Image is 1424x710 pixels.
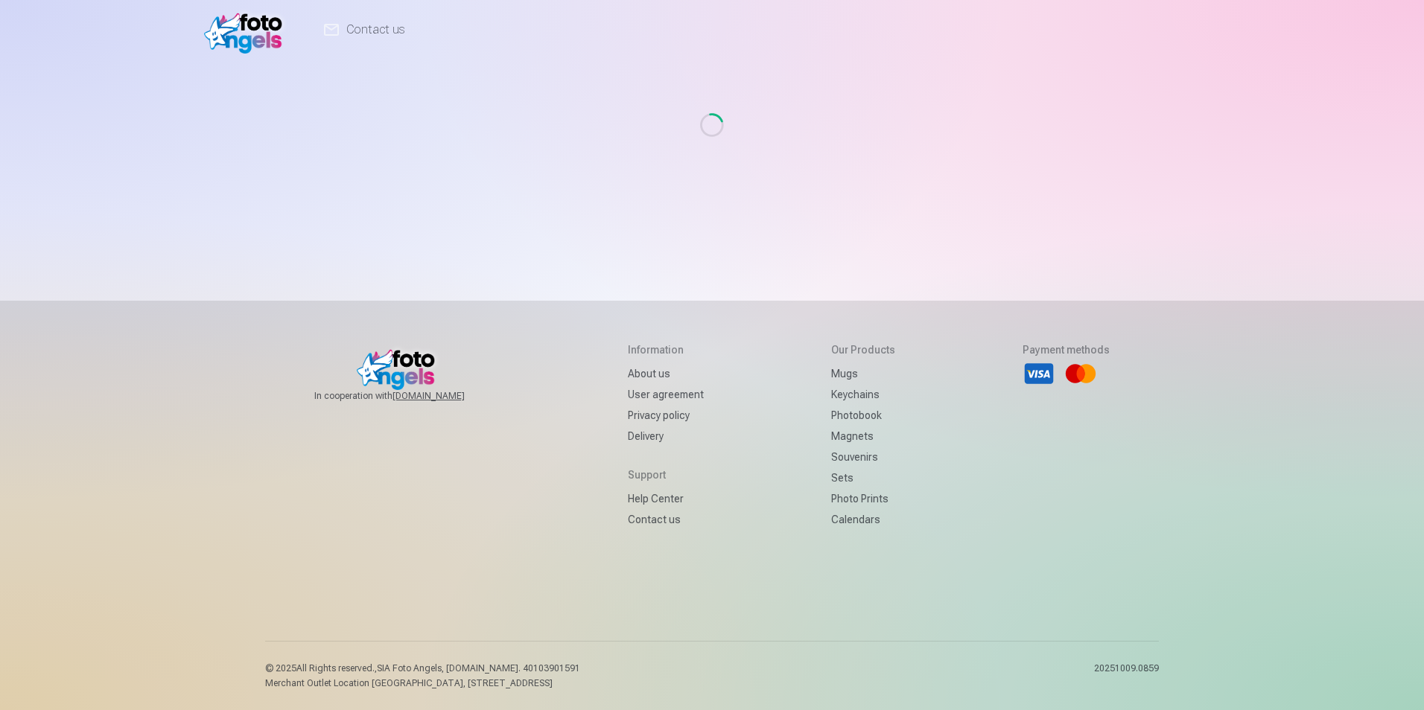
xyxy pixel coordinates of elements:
p: © 2025 All Rights reserved. , [265,662,580,674]
a: Keychains [831,384,895,405]
h5: Payment methods [1023,342,1110,357]
p: Merchant Outlet Location [GEOGRAPHIC_DATA], [STREET_ADDRESS] [265,677,580,689]
span: SIA Foto Angels, [DOMAIN_NAME]. 40103901591 [377,663,580,674]
span: In cooperation with [314,390,500,402]
a: Mugs [831,363,895,384]
img: /fa1 [204,6,290,54]
h5: Support [628,467,704,482]
a: [DOMAIN_NAME] [392,390,500,402]
li: Mastercard [1064,357,1097,390]
a: Delivery [628,426,704,447]
a: About us [628,363,704,384]
a: Privacy policy [628,405,704,426]
a: Contact us [628,509,704,530]
p: 20251009.0859 [1094,662,1159,689]
a: Photo prints [831,488,895,509]
a: User agreement [628,384,704,405]
a: Calendars [831,509,895,530]
h5: Information [628,342,704,357]
a: Magnets [831,426,895,447]
a: Photobook [831,405,895,426]
a: Help Center [628,488,704,509]
a: Sets [831,467,895,488]
li: Visa [1023,357,1055,390]
h5: Our products [831,342,895,357]
a: Souvenirs [831,447,895,467]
